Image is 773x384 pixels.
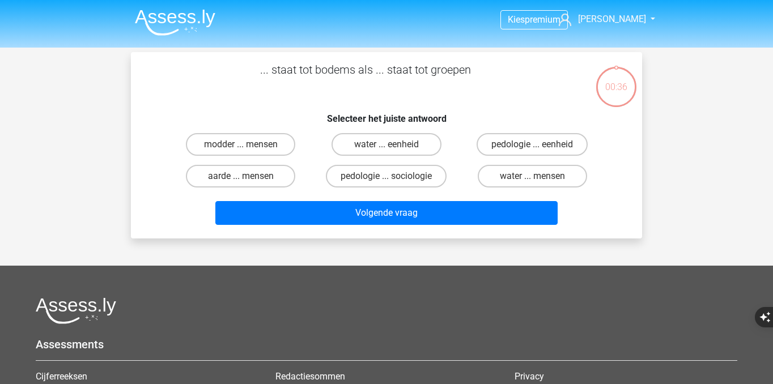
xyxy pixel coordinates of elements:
h6: Selecteer het juiste antwoord [149,104,624,124]
p: ... staat tot bodems als ... staat tot groepen [149,61,581,95]
label: aarde ... mensen [186,165,295,187]
div: 00:36 [595,66,638,94]
span: [PERSON_NAME] [578,14,646,24]
a: Redactiesommen [275,371,345,382]
a: Cijferreeksen [36,371,87,382]
label: water ... mensen [478,165,587,187]
label: pedologie ... eenheid [477,133,588,156]
a: Privacy [515,371,544,382]
label: water ... eenheid [332,133,441,156]
span: premium [525,14,560,25]
label: pedologie ... sociologie [326,165,447,187]
a: Kiespremium [501,12,567,27]
label: modder ... mensen [186,133,295,156]
img: Assessly [135,9,215,36]
span: Kies [508,14,525,25]
img: Assessly logo [36,297,116,324]
button: Volgende vraag [215,201,558,225]
h5: Assessments [36,338,737,351]
a: [PERSON_NAME] [554,12,647,26]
